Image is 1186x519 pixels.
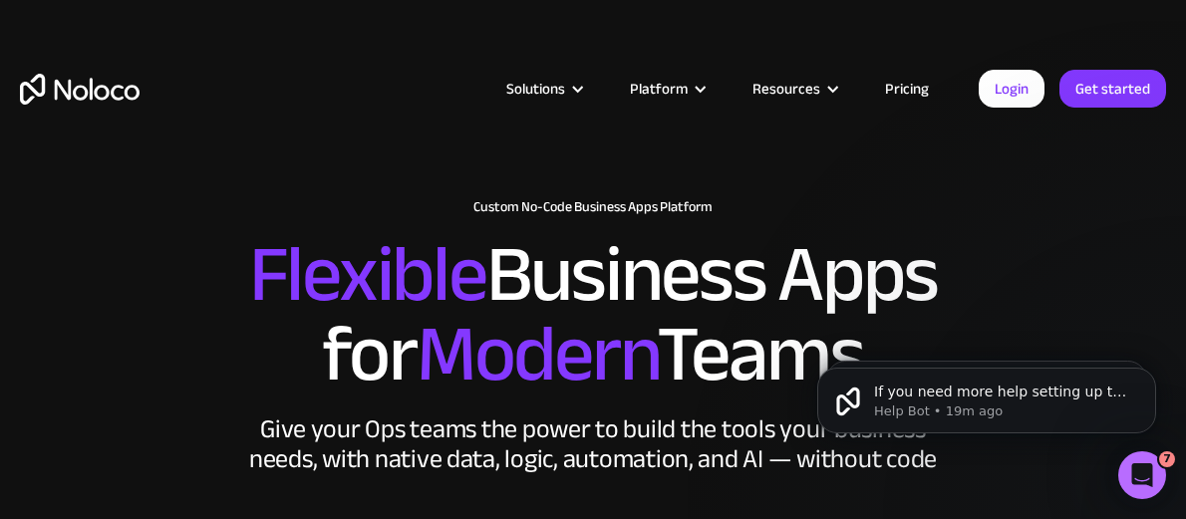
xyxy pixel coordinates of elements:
[728,76,860,102] div: Resources
[20,74,140,105] a: home
[20,235,1166,394] h2: Business Apps for Teams
[752,76,820,102] div: Resources
[506,76,565,102] div: Solutions
[630,76,688,102] div: Platform
[605,76,728,102] div: Platform
[1059,70,1166,108] a: Get started
[417,280,657,428] span: Modern
[249,200,486,349] span: Flexible
[787,326,1186,465] iframe: Intercom notifications message
[244,414,942,474] div: Give your Ops teams the power to build the tools your business needs, with native data, logic, au...
[20,199,1166,215] h1: Custom No-Code Business Apps Platform
[860,76,954,102] a: Pricing
[1118,451,1166,499] iframe: Intercom live chat
[1159,451,1175,467] span: 7
[481,76,605,102] div: Solutions
[979,70,1044,108] a: Login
